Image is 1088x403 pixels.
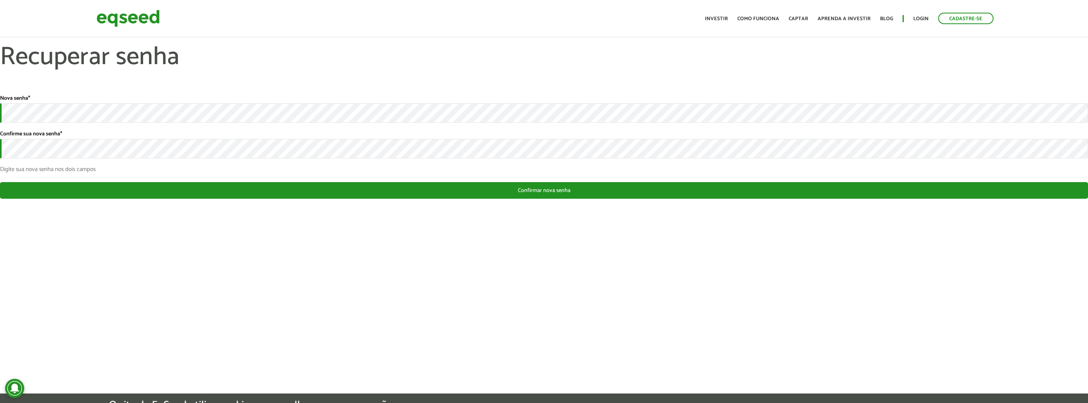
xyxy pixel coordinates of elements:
span: Este campo é obrigatório. [28,94,30,103]
img: EqSeed [96,8,160,29]
a: Login [913,16,929,21]
a: Investir [705,16,728,21]
a: Como funciona [737,16,779,21]
a: Cadastre-se [938,13,994,24]
a: Blog [880,16,893,21]
a: Captar [789,16,808,21]
span: Este campo é obrigatório. [60,129,62,139]
a: Aprenda a investir [818,16,871,21]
